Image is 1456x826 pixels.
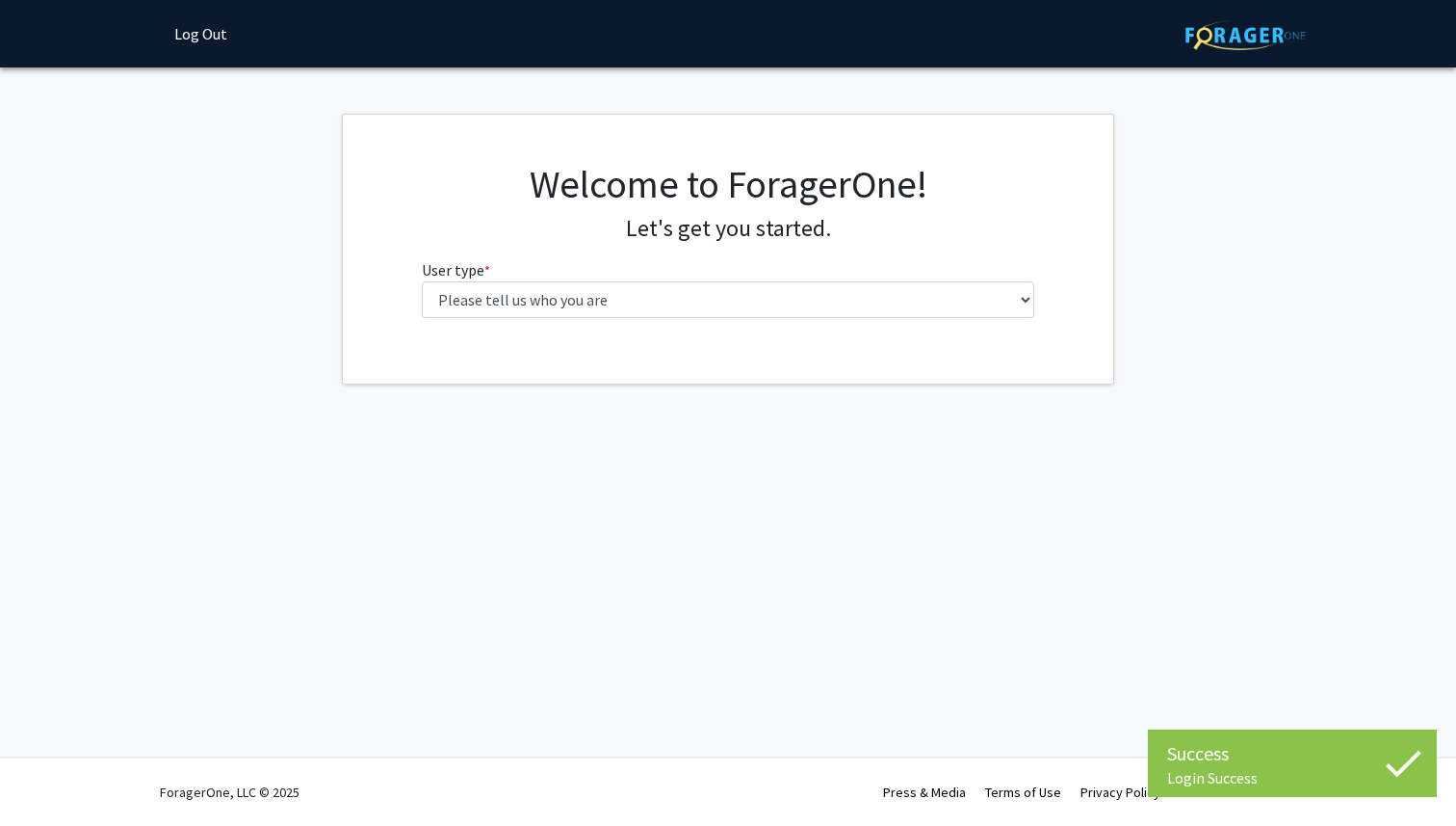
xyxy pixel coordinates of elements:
a: Terms of Use [985,784,1061,801]
label: User type [422,258,490,281]
img: ForagerOne Logo [1185,20,1306,50]
a: Privacy Policy [1080,784,1160,801]
h1: Welcome to ForagerOne! [422,161,1035,207]
a: Press & Media [883,784,966,801]
div: ForagerOne, LLC © 2025 [160,759,299,826]
h4: Let's get you started. [422,215,1035,243]
div: Success [1167,739,1417,768]
div: Login Success [1167,768,1417,787]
